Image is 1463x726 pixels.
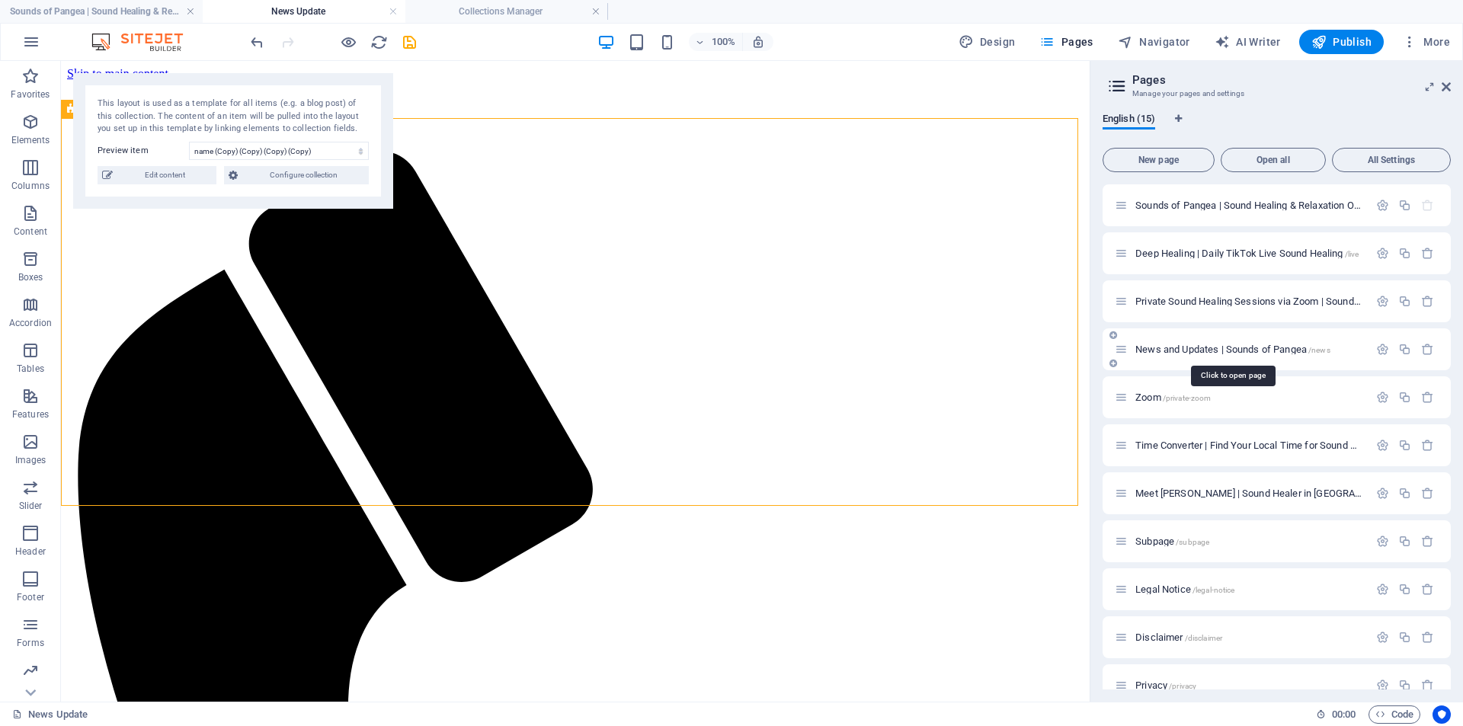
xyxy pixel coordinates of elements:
div: Settings [1376,295,1389,308]
div: Remove [1421,391,1434,404]
p: Footer [17,591,44,603]
i: Undo: Define viewports on which this element should be visible. (Ctrl+Z) [248,34,266,51]
span: Pages [1039,34,1093,50]
span: English (15) [1103,110,1155,131]
div: Meet [PERSON_NAME] | Sound Healer in [GEOGRAPHIC_DATA] & TikTok Creator [1131,488,1369,498]
span: Open all [1228,155,1319,165]
h4: News Update [203,3,405,20]
button: reload [370,33,388,51]
button: All Settings [1332,148,1451,172]
div: Duplicate [1398,343,1411,356]
span: /news [1308,346,1330,354]
span: /subpage [1176,538,1209,546]
a: Skip to main content [6,6,107,19]
div: Duplicate [1398,535,1411,548]
p: Slider [19,500,43,512]
div: Duplicate [1398,439,1411,452]
span: Deep Healing | Daily TikTok Live Sound Healing [1135,248,1359,259]
span: Time Converter | Find Your Local Time for Sound Healing [1135,440,1420,451]
span: Design [959,34,1016,50]
div: Sounds of Pangea | Sound Healing & Relaxation Online [1131,200,1369,210]
span: Zoom [1135,392,1211,403]
div: Duplicate [1398,295,1411,308]
button: Usercentrics [1433,705,1451,724]
button: Code [1369,705,1420,724]
button: Configure collection [224,166,369,184]
div: Remove [1421,583,1434,596]
button: save [400,33,418,51]
div: Settings [1376,631,1389,644]
span: Configure collection [242,166,364,184]
button: Design [952,30,1022,54]
div: Legal Notice/legal-notice [1131,584,1369,594]
div: Time Converter | Find Your Local Time for Sound Healing [1131,440,1369,450]
div: Remove [1421,343,1434,356]
i: On resize automatically adjust zoom level to fit chosen device. [751,35,765,49]
div: Remove [1421,295,1434,308]
div: Duplicate [1398,487,1411,500]
span: : [1343,708,1345,720]
div: Settings [1376,439,1389,452]
span: AI Writer [1215,34,1281,50]
div: The startpage cannot be deleted [1421,199,1434,212]
span: Code [1375,705,1413,724]
button: Navigator [1112,30,1196,54]
div: News and Updates | Sounds of Pangea/news [1131,344,1369,354]
p: Accordion [9,317,52,329]
div: Settings [1376,535,1389,548]
button: Click here to leave preview mode and continue editing [339,33,357,51]
p: Content [14,225,47,238]
div: This layout is used as a template for all items (e.g. a blog post) of this collection. The conten... [98,98,369,136]
div: Remove [1421,487,1434,500]
div: Private Sound Healing Sessions via Zoom | Sounds of Pangea [1131,296,1369,306]
div: Duplicate [1398,679,1411,692]
span: /legal-notice [1192,586,1235,594]
div: Deep Healing | Daily TikTok Live Sound Healing/live [1131,248,1369,258]
span: Privacy [1135,680,1196,691]
h2: Pages [1132,73,1451,87]
span: Legal Notice [1135,584,1234,595]
button: Publish [1299,30,1384,54]
button: New page [1103,148,1215,172]
button: More [1396,30,1456,54]
span: Edit content [117,166,212,184]
button: AI Writer [1208,30,1287,54]
i: Save (Ctrl+S) [401,34,418,51]
p: Forms [17,637,44,649]
div: Subpage/subpage [1131,536,1369,546]
span: More [1402,34,1450,50]
div: Settings [1376,391,1389,404]
span: /disclaimer [1185,634,1223,642]
p: Tables [17,363,44,375]
span: /privacy [1169,682,1196,690]
div: Remove [1421,631,1434,644]
span: Disclaimer [1135,632,1222,643]
p: Marketing [9,683,51,695]
button: Pages [1033,30,1099,54]
div: Settings [1376,679,1389,692]
p: Columns [11,180,50,192]
div: Duplicate [1398,631,1411,644]
h6: 100% [712,33,736,51]
p: Elements [11,134,50,146]
div: Duplicate [1398,199,1411,212]
button: Open all [1221,148,1326,172]
span: /private-zoom [1163,394,1212,402]
div: Duplicate [1398,391,1411,404]
span: New page [1109,155,1208,165]
span: Navigator [1118,34,1190,50]
p: Header [15,545,46,558]
p: Features [12,408,49,421]
a: Click to cancel selection. Double-click to open Pages [12,705,88,724]
span: Private Sound Healing Sessions via Zoom | Sounds of Pangea [1135,296,1434,307]
p: Boxes [18,271,43,283]
img: Editor Logo [88,33,202,51]
div: Settings [1376,247,1389,260]
div: Remove [1421,679,1434,692]
div: Zoom/private-zoom [1131,392,1369,402]
div: Duplicate [1398,247,1411,260]
h6: Session time [1316,705,1356,724]
div: Duplicate [1398,583,1411,596]
button: Edit content [98,166,216,184]
div: Privacy/privacy [1131,680,1369,690]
